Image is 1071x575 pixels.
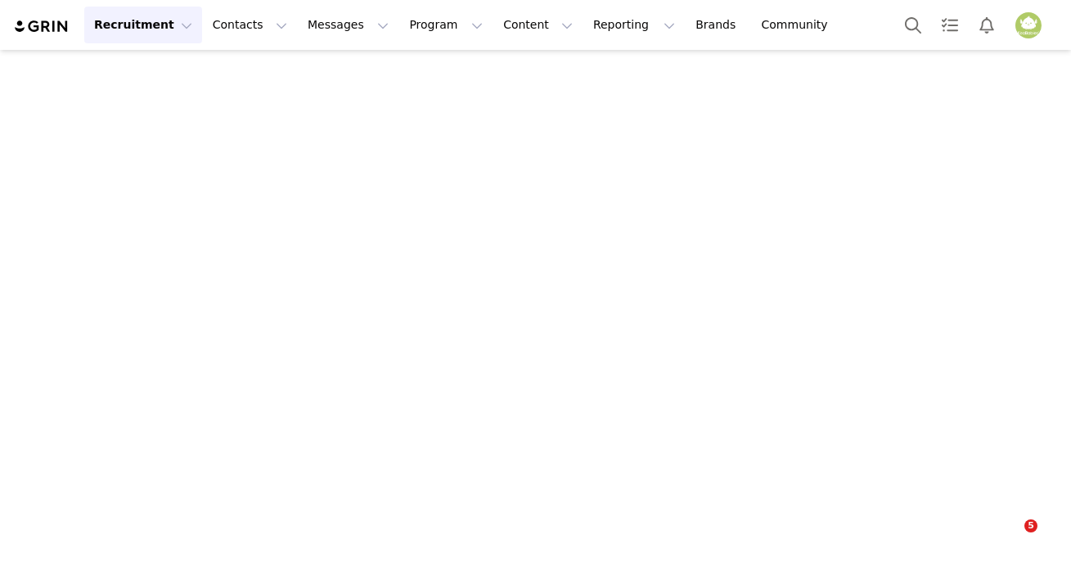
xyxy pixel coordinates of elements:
button: Recruitment [84,7,202,43]
button: Search [895,7,931,43]
button: Content [493,7,583,43]
a: Tasks [932,7,968,43]
span: 5 [1024,519,1037,532]
button: Contacts [203,7,297,43]
button: Profile [1006,12,1058,38]
button: Notifications [969,7,1005,43]
button: Reporting [583,7,685,43]
button: Messages [298,7,398,43]
button: Program [399,7,493,43]
iframe: Intercom live chat [991,519,1030,559]
img: grin logo [13,19,70,34]
a: Brands [686,7,750,43]
img: 71db4a9b-c422-4b77-bb00-02d042611fdb.png [1015,12,1042,38]
a: Community [752,7,845,43]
